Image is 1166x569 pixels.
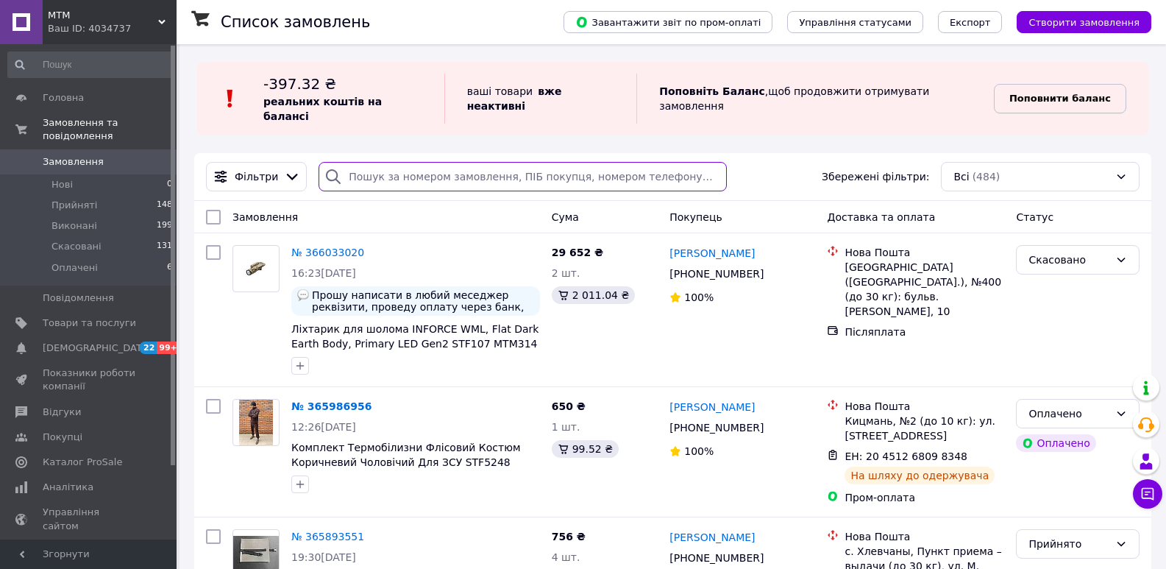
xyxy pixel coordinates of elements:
[684,445,714,457] span: 100%
[787,11,923,33] button: Управління статусами
[232,211,298,223] span: Замовлення
[51,178,73,191] span: Нові
[167,261,172,275] span: 6
[666,548,767,568] div: [PHONE_NUMBER]
[552,400,586,412] span: 650 ₴
[43,155,104,169] span: Замовлення
[51,261,98,275] span: Оплачені
[140,342,157,354] span: 22
[845,450,967,462] span: ЕН: 20 4512 6809 8348
[51,240,102,253] span: Скасовані
[291,442,521,483] a: Комплект Термобілизни Флісовий Костюм Коричневий Чоловічий Для ЗСУ STF5248 MTM5094
[219,88,241,110] img: :exclamation:
[43,481,93,494] span: Аналітика
[669,530,755,545] a: [PERSON_NAME]
[291,323,538,350] a: Ліхтарик для шолома INFORCE WML, Flat Dark Earth Body, Primary LED Gen2 STF107 MTM314
[552,531,586,543] span: 756 ₴
[157,199,172,212] span: 148
[291,400,372,412] a: № 365986956
[235,169,278,184] span: Фільтри
[973,171,1000,183] span: (484)
[1016,434,1095,452] div: Оплачено
[1016,211,1053,223] span: Статус
[552,421,580,433] span: 1 шт.
[232,245,280,292] a: Фото товару
[666,417,767,438] div: [PHONE_NUMBER]
[552,211,579,223] span: Cума
[232,399,280,446] a: Фото товару
[845,245,1004,260] div: Нова Пошта
[43,406,81,419] span: Відгуки
[291,421,356,433] span: 12:26[DATE]
[1017,11,1151,33] button: Створити замовлення
[48,22,177,35] div: Ваш ID: 4034737
[43,506,136,532] span: Управління сайтом
[575,15,761,29] span: Завантажити звіт по пром-оплаті
[684,291,714,303] span: 100%
[552,286,636,304] div: 2 011.04 ₴
[845,325,1004,339] div: Післяплата
[291,551,356,563] span: 19:30[DATE]
[938,11,1003,33] button: Експорт
[552,247,604,258] span: 29 652 ₴
[994,84,1126,113] a: Поповнити баланс
[1028,536,1109,552] div: Прийнято
[51,199,97,212] span: Прийняті
[233,254,279,284] img: Фото товару
[291,531,364,543] a: № 365893551
[167,178,172,191] span: 0
[312,289,534,313] span: Прошу написати в любий меседжер реквізити, проведу оплату через банк, так як не влажу в ліміти НП
[799,17,911,28] span: Управління статусами
[552,267,580,279] span: 2 шт.
[291,267,356,279] span: 16:23[DATE]
[297,289,309,301] img: :speech_balloon:
[263,96,382,122] b: реальних коштів на балансі
[43,116,177,143] span: Замовлення та повідомлення
[845,529,1004,544] div: Нова Пошта
[157,219,172,233] span: 199
[659,85,765,97] b: Поповніть Баланс
[1002,15,1151,27] a: Створити замовлення
[43,291,114,305] span: Повідомлення
[48,9,158,22] span: MTM
[1028,406,1109,422] div: Оплачено
[950,17,991,28] span: Експорт
[43,342,152,355] span: [DEMOGRAPHIC_DATA]
[669,211,722,223] span: Покупець
[636,74,994,124] div: , щоб продовжити отримувати замовлення
[263,75,336,93] span: -397.32 ₴
[669,400,755,414] a: [PERSON_NAME]
[291,247,364,258] a: № 366033020
[552,440,619,458] div: 99.52 ₴
[845,399,1004,414] div: Нова Пошта
[666,264,767,284] div: [PHONE_NUMBER]
[1028,252,1109,268] div: Скасовано
[51,219,97,233] span: Виконані
[43,317,136,330] span: Товари та послуги
[1009,93,1111,104] b: Поповнити баланс
[1133,479,1162,509] button: Чат з покупцем
[157,342,181,354] span: 99+
[239,400,274,445] img: Фото товару
[157,240,172,253] span: 131
[845,490,1004,505] div: Пром-оплата
[43,91,84,105] span: Головна
[822,169,929,184] span: Збережені фільтри:
[552,551,580,563] span: 4 шт.
[827,211,935,223] span: Доставка та оплата
[221,13,370,31] h1: Список замовлень
[953,169,969,184] span: Всі
[1028,17,1140,28] span: Створити замовлення
[845,260,1004,319] div: [GEOGRAPHIC_DATA] ([GEOGRAPHIC_DATA].), №400 (до 30 кг): бульв. [PERSON_NAME], 10
[43,367,136,393] span: Показники роботи компанії
[444,74,637,124] div: ваші товари
[845,414,1004,443] div: Кицмань, №2 (до 10 кг): ул. [STREET_ADDRESS]
[43,431,82,444] span: Покупці
[7,52,174,78] input: Пошук
[845,467,995,484] div: На шляху до одержувача
[564,11,772,33] button: Завантажити звіт по пром-оплаті
[43,456,122,469] span: Каталог ProSale
[319,162,727,191] input: Пошук за номером замовлення, ПІБ покупця, номером телефону, Email, номером накладної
